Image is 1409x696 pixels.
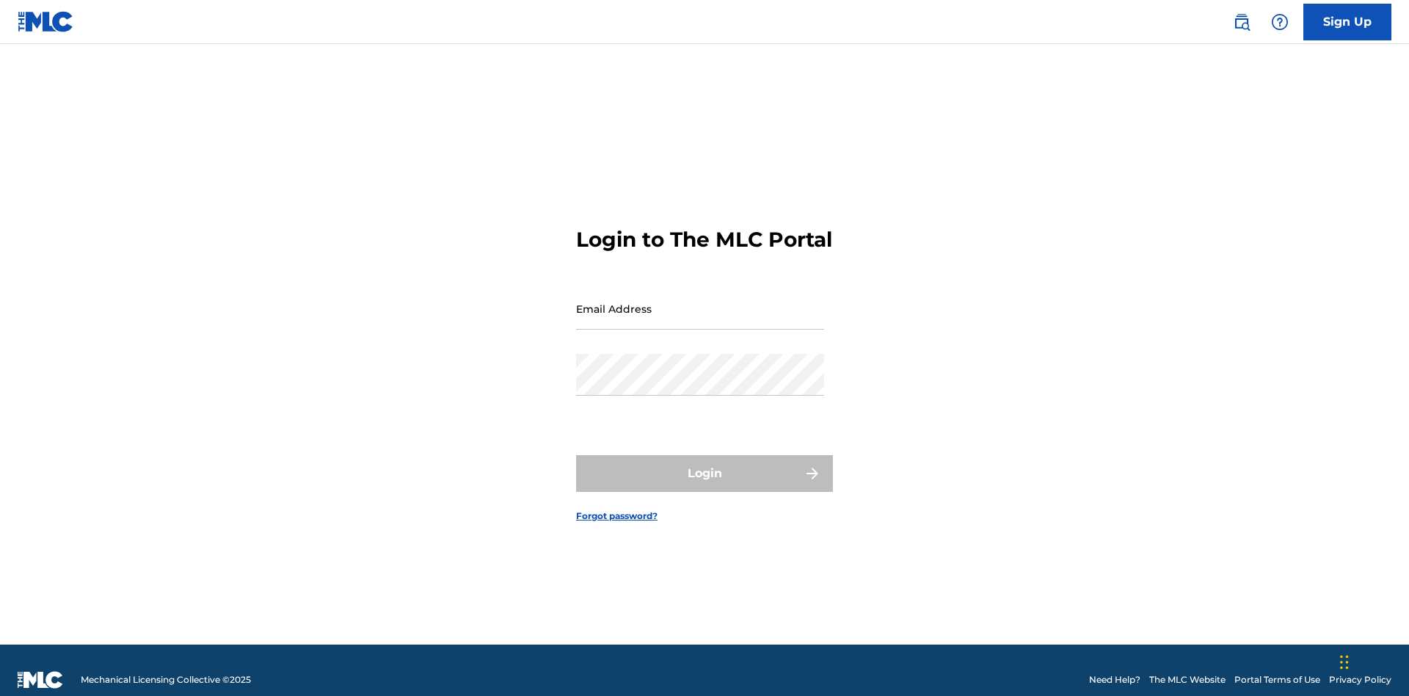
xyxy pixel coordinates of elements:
span: Mechanical Licensing Collective © 2025 [81,673,251,686]
a: The MLC Website [1149,673,1226,686]
div: Help [1265,7,1295,37]
iframe: Chat Widget [1336,626,1409,696]
a: Public Search [1227,7,1256,37]
img: search [1233,13,1250,31]
img: logo [18,671,63,689]
h3: Login to The MLC Portal [576,227,832,253]
a: Sign Up [1303,4,1391,40]
a: Forgot password? [576,510,658,523]
a: Privacy Policy [1329,673,1391,686]
a: Portal Terms of Use [1234,673,1320,686]
a: Need Help? [1089,673,1140,686]
img: MLC Logo [18,11,74,32]
div: Drag [1340,640,1349,684]
img: help [1271,13,1289,31]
